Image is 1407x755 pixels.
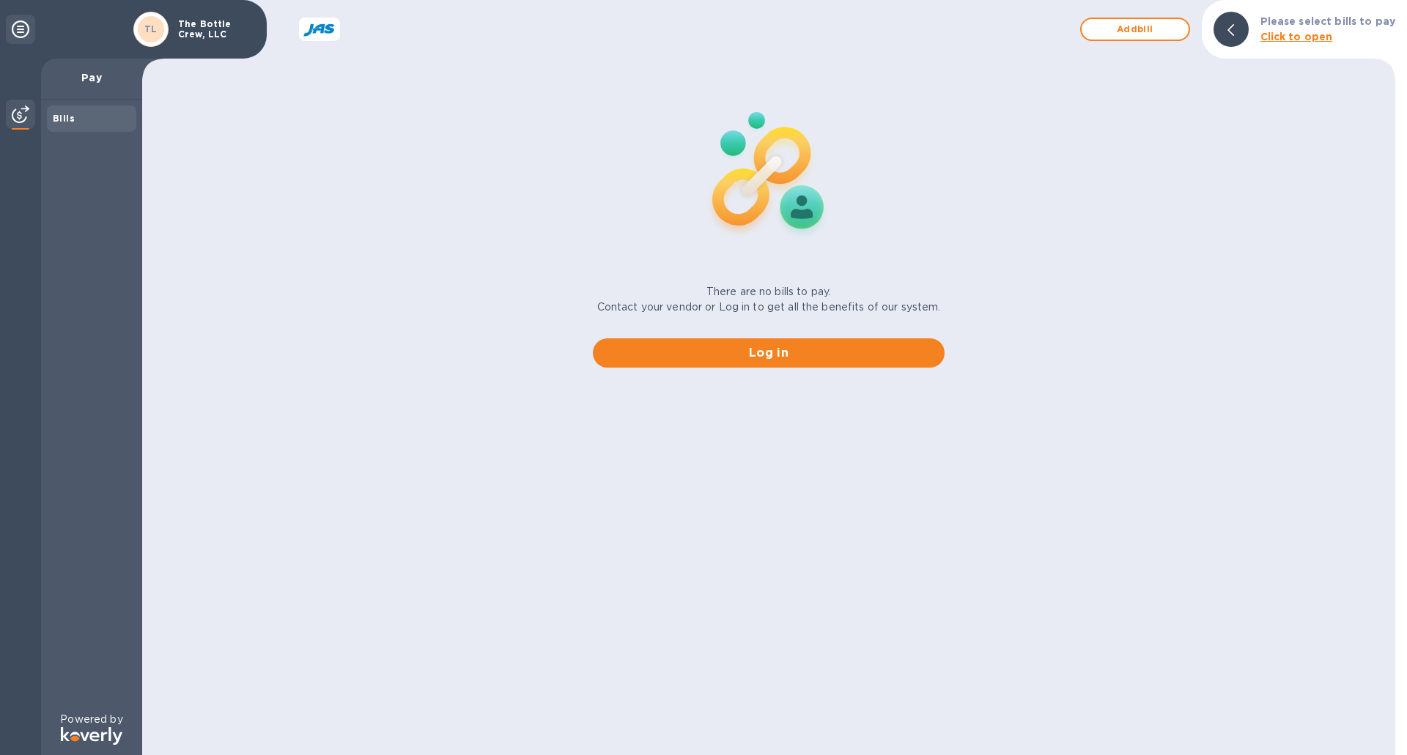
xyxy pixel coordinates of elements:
[61,727,122,745] img: Logo
[60,712,122,727] p: Powered by
[144,23,158,34] b: TL
[605,344,933,362] span: Log in
[1260,15,1395,27] b: Please select bills to pay
[53,113,75,124] b: Bills
[1260,31,1333,42] b: Click to open
[1080,18,1190,41] button: Addbill
[53,70,130,85] p: Pay
[597,284,941,315] p: There are no bills to pay. Contact your vendor or Log in to get all the benefits of our system.
[593,338,945,368] button: Log in
[1093,21,1177,38] span: Add bill
[178,19,251,40] p: The Bottle Crew, LLC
